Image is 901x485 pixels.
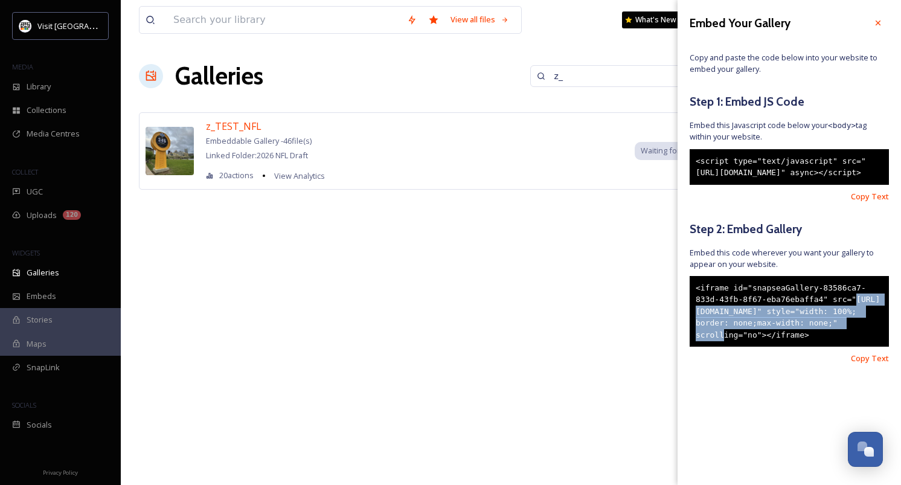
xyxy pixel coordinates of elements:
span: Galleries [27,267,59,278]
a: What's New [622,11,682,28]
span: Maps [27,338,46,350]
span: View Analytics [274,170,325,181]
span: COLLECT [12,167,38,176]
span: Privacy Policy [43,469,78,477]
a: View Analytics [268,169,325,183]
input: Search [548,64,665,88]
button: Open Chat [848,432,883,467]
span: SOCIALS [12,400,36,410]
span: WIDGETS [12,248,40,257]
span: MEDIA [12,62,33,71]
div: 120 [63,210,81,220]
img: 4ba079c2-0880-4a81-b92c-c173d119d32b.jpg [146,127,194,175]
div: <iframe id="snapseaGallery-83586ca7-833d-43fb-8f67-eba76ebaffa4" src="[URL][DOMAIN_NAME]" style="... [690,276,889,347]
input: Search your library [167,7,401,33]
span: Stories [27,314,53,326]
span: Embeddable Gallery - 46 file(s) [206,135,312,146]
a: Privacy Policy [43,464,78,479]
span: Copy Text [851,353,889,364]
span: Embed this Javascript code below your tag within your website. [690,120,889,143]
span: Collections [27,104,66,116]
a: Linked Folder:2026 NFL Draft [206,148,325,162]
span: Uploads [27,210,57,221]
h5: Step 2: Embed Gallery [690,220,889,238]
div: <script type="text/javascript" src="[URL][DOMAIN_NAME]" async></script> [690,149,889,185]
span: UGC [27,186,43,198]
a: View all files [444,8,515,31]
span: SnapLink [27,362,60,373]
span: Linked Folder: 2026 NFL Draft [206,150,308,161]
span: 20 actions [219,170,254,181]
span: Copy and paste the code below into your website to embed your gallery. [690,52,889,75]
span: <body> [828,121,856,130]
span: Embed this code wherever you want your gallery to appear on your website. [690,247,889,270]
h3: Embed Your Gallery [690,14,790,32]
a: Galleries [175,58,263,94]
img: unnamed.jpg [19,20,31,32]
span: Library [27,81,51,92]
span: Waiting for Events [641,145,706,156]
h5: Step 1: Embed JS Code [690,93,889,111]
span: z_TEST_NFL [206,120,261,133]
span: Socials [27,419,52,431]
span: Visit [GEOGRAPHIC_DATA] [37,20,131,31]
span: Copy Text [851,191,889,202]
span: Media Centres [27,128,80,140]
span: Embeds [27,291,56,302]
